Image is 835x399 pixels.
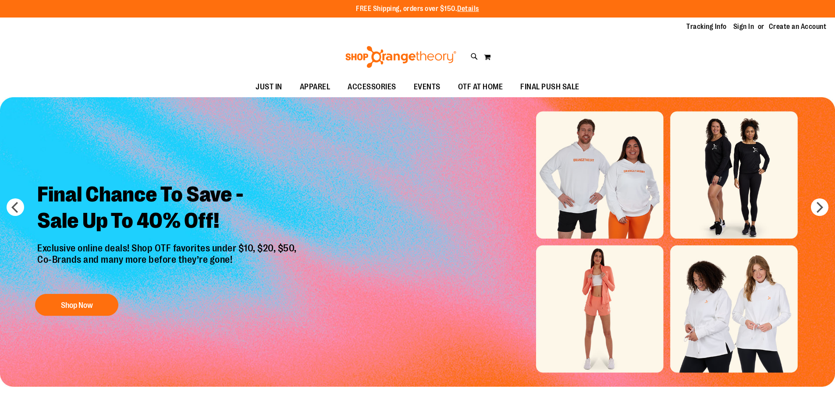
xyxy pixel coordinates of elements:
p: FREE Shipping, orders over $150. [356,4,479,14]
a: Final Chance To Save -Sale Up To 40% Off! Exclusive online deals! Shop OTF favorites under $10, $... [31,175,306,321]
a: ACCESSORIES [339,77,405,97]
span: EVENTS [414,77,441,97]
span: JUST IN [256,77,282,97]
h2: Final Chance To Save - Sale Up To 40% Off! [31,175,306,243]
a: EVENTS [405,77,449,97]
a: Sign In [733,22,754,32]
a: JUST IN [247,77,291,97]
a: FINAL PUSH SALE [512,77,588,97]
span: ACCESSORIES [348,77,396,97]
img: Shop Orangetheory [344,46,458,68]
span: FINAL PUSH SALE [520,77,579,97]
a: Tracking Info [686,22,727,32]
span: OTF AT HOME [458,77,503,97]
button: Shop Now [35,294,118,316]
a: OTF AT HOME [449,77,512,97]
button: next [811,198,828,216]
a: Create an Account [769,22,827,32]
a: Details [457,5,479,13]
span: APPAREL [300,77,330,97]
a: APPAREL [291,77,339,97]
button: prev [7,198,24,216]
p: Exclusive online deals! Shop OTF favorites under $10, $20, $50, Co-Brands and many more before th... [31,243,306,286]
